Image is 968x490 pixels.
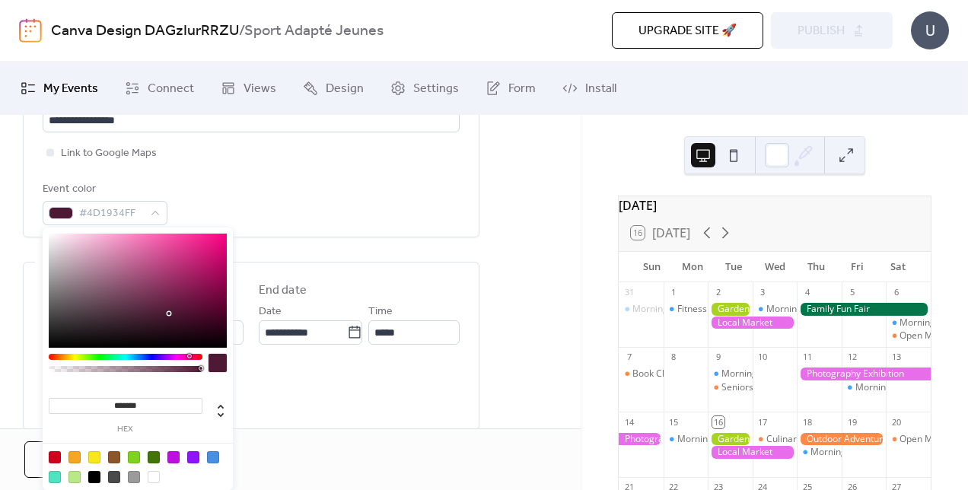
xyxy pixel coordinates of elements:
[668,352,680,363] div: 8
[88,451,100,463] div: #F8E71C
[757,352,769,363] div: 10
[167,451,180,463] div: #BD10E0
[9,68,110,109] a: My Events
[890,416,902,428] div: 20
[24,441,124,478] button: Cancel
[900,329,965,342] div: Open Mic Night
[757,287,769,298] div: 3
[797,303,931,316] div: Family Fun Fair
[801,416,813,428] div: 18
[326,80,364,98] span: Design
[68,471,81,483] div: #B8E986
[677,433,759,446] div: Morning Yoga Bliss
[842,381,887,394] div: Morning Yoga Bliss
[619,433,664,446] div: Photography Exhibition
[619,367,664,380] div: Book Club Gathering
[148,451,160,463] div: #417505
[712,352,724,363] div: 9
[619,303,664,316] div: Morning Yoga Bliss
[766,433,863,446] div: Culinary Cooking Class
[632,303,714,316] div: Morning Yoga Bliss
[797,367,931,380] div: Photography Exhibition
[753,433,798,446] div: Culinary Cooking Class
[795,252,836,282] div: Thu
[672,252,713,282] div: Mon
[797,446,842,459] div: Morning Yoga Bliss
[712,287,724,298] div: 2
[712,416,724,428] div: 16
[664,433,708,446] div: Morning Yoga Bliss
[474,68,547,109] a: Form
[128,471,140,483] div: #9B9B9B
[911,11,949,49] div: U
[585,80,616,98] span: Install
[668,416,680,428] div: 15
[209,68,288,109] a: Views
[754,252,795,282] div: Wed
[379,68,470,109] a: Settings
[49,471,61,483] div: #50E3C2
[108,451,120,463] div: #8B572A
[664,303,708,316] div: Fitness Bootcamp
[51,17,239,46] a: Canva Design DAGzIurRRZU
[244,80,276,98] span: Views
[668,287,680,298] div: 1
[886,433,931,446] div: Open Mic Night
[79,205,143,223] span: #4D1934FF
[88,471,100,483] div: #000000
[619,196,931,215] div: [DATE]
[810,446,892,459] div: Morning Yoga Bliss
[259,282,307,300] div: End date
[43,180,164,199] div: Event color
[148,80,194,98] span: Connect
[677,303,753,316] div: Fitness Bootcamp
[368,303,393,321] span: Time
[708,381,753,394] div: Seniors' Social Tea
[623,287,635,298] div: 31
[113,68,205,109] a: Connect
[68,451,81,463] div: #F5A623
[801,352,813,363] div: 11
[623,352,635,363] div: 7
[753,303,798,316] div: Morning Yoga Bliss
[239,17,244,46] b: /
[708,317,797,329] div: Local Market
[713,252,754,282] div: Tue
[623,416,635,428] div: 14
[43,80,98,98] span: My Events
[259,303,282,321] span: Date
[291,68,375,109] a: Design
[638,22,737,40] span: Upgrade site 🚀
[757,416,769,428] div: 17
[708,433,753,446] div: Gardening Workshop
[708,446,797,459] div: Local Market
[108,471,120,483] div: #4A4A4A
[890,352,902,363] div: 13
[49,451,61,463] div: #D0021B
[49,425,202,434] label: hex
[900,433,965,446] div: Open Mic Night
[890,287,902,298] div: 6
[612,12,763,49] button: Upgrade site 🚀
[846,352,858,363] div: 12
[877,252,919,282] div: Sat
[846,416,858,428] div: 19
[846,287,858,298] div: 5
[836,252,877,282] div: Fri
[207,451,219,463] div: #4A90E2
[886,329,931,342] div: Open Mic Night
[801,287,813,298] div: 4
[508,80,536,98] span: Form
[721,381,801,394] div: Seniors' Social Tea
[551,68,628,109] a: Install
[766,303,848,316] div: Morning Yoga Bliss
[855,381,937,394] div: Morning Yoga Bliss
[148,471,160,483] div: #FFFFFF
[886,317,931,329] div: Morning Yoga Bliss
[721,367,803,380] div: Morning Yoga Bliss
[797,433,886,446] div: Outdoor Adventure Day
[187,451,199,463] div: #9013FE
[631,252,672,282] div: Sun
[61,145,157,163] span: Link to Google Maps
